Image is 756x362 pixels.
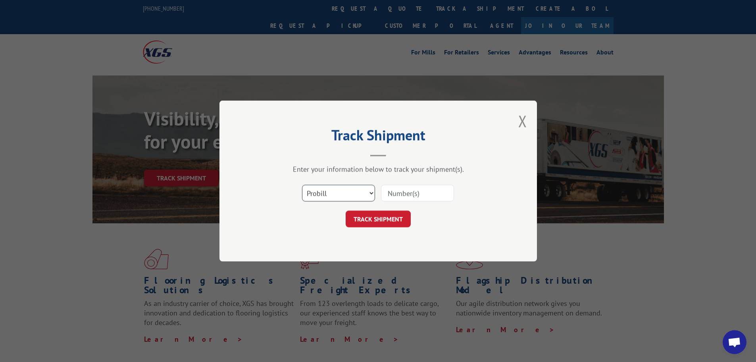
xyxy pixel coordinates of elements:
button: TRACK SHIPMENT [346,211,411,227]
input: Number(s) [381,185,454,201]
div: Enter your information below to track your shipment(s). [259,165,497,174]
button: Close modal [518,110,527,132]
h2: Track Shipment [259,130,497,145]
a: Open chat [723,330,746,354]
